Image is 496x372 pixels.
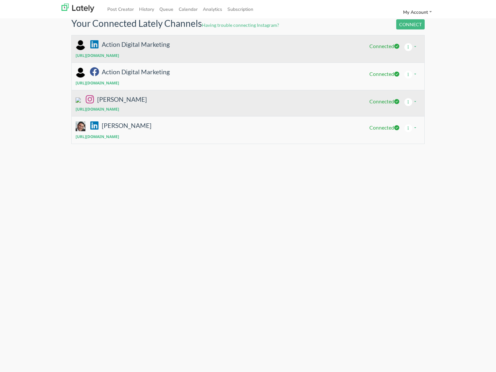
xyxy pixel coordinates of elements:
small: [PERSON_NAME] [76,96,147,103]
span: Calendar [179,6,198,12]
a: [URL][DOMAIN_NAME] [76,53,119,58]
a: Queue [157,4,176,15]
iframe: Opens a widget where you can find more information [454,352,489,369]
a: My Account [400,7,434,18]
a: [URL][DOMAIN_NAME] [76,106,119,112]
img: lately_logo_nav.700ca2e7.jpg [62,4,94,12]
img: 442677775_785748813280538_2824571214195154580_n.jpg [76,97,81,103]
small: Action Digital Marketing [76,41,170,48]
img: user.e42f057e.png [76,40,85,50]
a: History [136,4,157,15]
a: Calendar [176,4,200,15]
h3: Your Connected Lately Channels [71,18,425,29]
span: Connected [369,125,399,131]
button: CONNECT [396,19,425,29]
small: [PERSON_NAME] [76,122,151,129]
a: Subscription [225,4,256,15]
span: Connected [369,43,399,49]
a: [URL][DOMAIN_NAME] [76,134,119,139]
img: 1691544570758 [76,121,85,131]
a: Post Creator [105,4,136,15]
span: Connected [369,71,399,77]
a: Analytics [200,4,225,15]
span: Connected [369,98,399,104]
img: user.e42f057e.png [76,68,85,78]
a: [URL][DOMAIN_NAME] [76,80,119,86]
small: Action Digital Marketing [76,68,170,76]
a: Having trouble connecting Instagram? [202,22,279,28]
span: My Account [403,9,428,15]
